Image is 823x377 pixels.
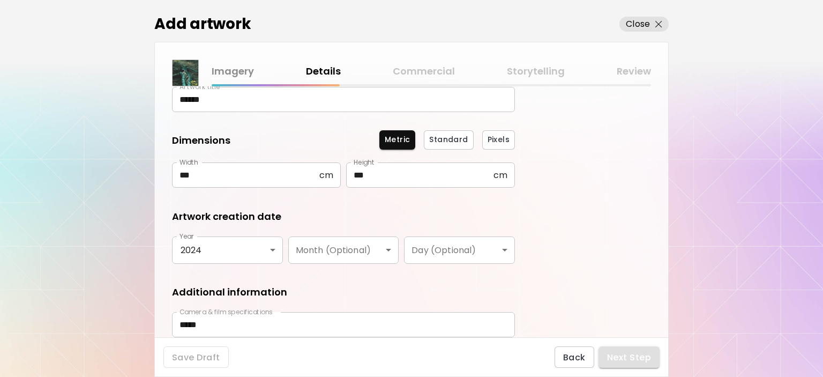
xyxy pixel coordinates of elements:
span: cm [319,170,333,180]
img: thumbnail [173,60,198,86]
h5: Artwork creation date [172,210,281,224]
button: Pixels [482,130,515,150]
span: Metric [385,134,410,145]
div: 2024 [172,236,283,264]
button: Standard [424,130,473,150]
a: Imagery [212,64,254,79]
p: 2024 [181,245,274,255]
span: Pixels [488,134,510,145]
h5: Additional information [172,285,287,299]
h5: Dimensions [172,134,230,150]
span: Standard [429,134,468,145]
button: Back [555,346,594,368]
button: Metric [379,130,415,150]
span: cm [493,170,507,180]
div: ​ [288,236,399,264]
div: ​ [404,236,515,264]
span: Back [563,352,586,363]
